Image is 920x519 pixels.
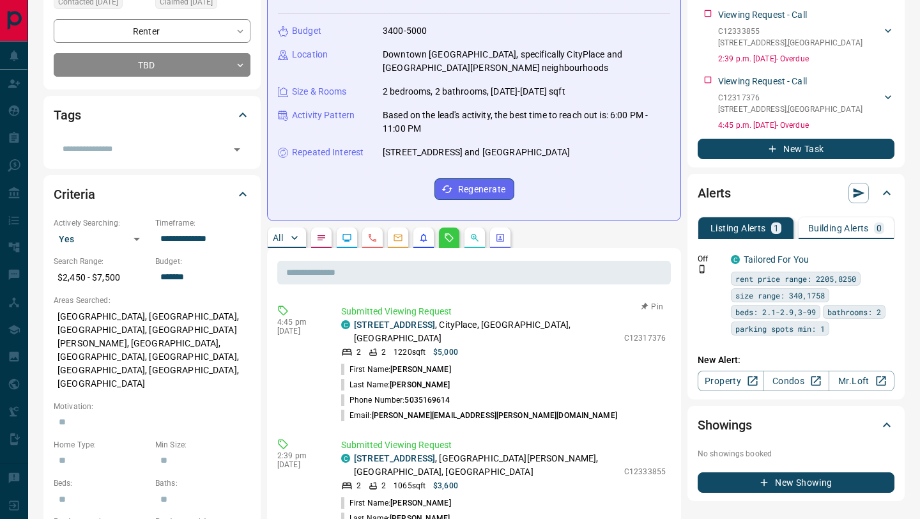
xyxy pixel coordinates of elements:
[54,100,250,130] div: Tags
[383,85,565,98] p: 2 bedrooms, 2 bathrooms, [DATE]-[DATE] sqft
[827,306,881,318] span: bathrooms: 2
[718,37,862,49] p: [STREET_ADDRESS] , [GEOGRAPHIC_DATA]
[341,305,666,318] p: Submitted Viewing Request
[54,256,149,267] p: Search Range:
[228,141,246,159] button: Open
[698,371,763,391] a: Property
[54,184,95,205] h2: Criteria
[808,224,869,233] p: Building Alerts
[698,472,894,493] button: New Showing
[774,224,779,233] p: 1
[155,439,250,451] p: Min Size:
[54,53,250,77] div: TBD
[433,480,458,492] p: $3,600
[54,439,149,451] p: Home Type:
[54,179,250,210] div: Criteria
[718,120,894,131] p: 4:45 p.m. [DATE] - Overdue
[718,26,862,37] p: C12333855
[735,272,856,285] span: rent price range: 2205,8250
[341,364,451,375] p: First Name:
[292,48,328,61] p: Location
[718,92,862,104] p: C12317376
[698,183,731,203] h2: Alerts
[341,379,450,391] p: Last Name:
[698,448,894,460] p: No showings booked
[718,89,894,118] div: C12317376[STREET_ADDRESS],[GEOGRAPHIC_DATA]
[393,233,403,243] svg: Emails
[356,480,361,492] p: 2
[434,178,514,200] button: Regenerate
[698,253,723,265] p: Off
[624,332,666,344] p: C12317376
[381,480,386,492] p: 2
[698,139,894,159] button: New Task
[710,224,766,233] p: Listing Alerts
[418,233,429,243] svg: Listing Alerts
[292,146,364,159] p: Repeated Interest
[718,8,807,22] p: Viewing Request - Call
[54,105,80,125] h2: Tags
[383,109,670,136] p: Based on the lead's activity, the best time to reach out is: 6:00 PM - 11:00 PM
[381,346,386,358] p: 2
[273,233,283,242] p: All
[433,346,458,358] p: $5,000
[404,396,450,405] span: 5035169614
[829,371,894,391] a: Mr.Loft
[718,53,894,65] p: 2:39 p.m. [DATE] - Overdue
[383,24,427,38] p: 3400-5000
[277,460,322,469] p: [DATE]
[763,371,829,391] a: Condos
[383,146,570,159] p: [STREET_ADDRESS] and [GEOGRAPHIC_DATA]
[356,346,361,358] p: 2
[277,318,322,327] p: 4:45 pm
[155,477,250,489] p: Baths:
[735,306,816,318] span: beds: 2.1-2.9,3-99
[155,217,250,229] p: Timeframe:
[718,23,894,51] div: C12333855[STREET_ADDRESS],[GEOGRAPHIC_DATA]
[292,85,347,98] p: Size & Rooms
[316,233,326,243] svg: Notes
[383,48,670,75] p: Downtown [GEOGRAPHIC_DATA], specifically CityPlace and [GEOGRAPHIC_DATA][PERSON_NAME] neighbourhoods
[444,233,454,243] svg: Requests
[342,233,352,243] svg: Lead Browsing Activity
[698,265,707,274] svg: Push Notification Only
[735,322,825,335] span: parking spots min: 1
[341,394,450,406] p: Phone Number:
[54,19,250,43] div: Renter
[341,410,617,421] p: Email:
[698,178,894,208] div: Alerts
[354,320,435,330] a: [STREET_ADDRESS]
[744,254,809,265] a: Tailored For You
[698,353,894,367] p: New Alert:
[718,104,862,115] p: [STREET_ADDRESS] , [GEOGRAPHIC_DATA]
[54,229,149,249] div: Yes
[354,318,618,345] p: , CityPlace, [GEOGRAPHIC_DATA], [GEOGRAPHIC_DATA]
[341,438,666,452] p: Submitted Viewing Request
[698,410,894,440] div: Showings
[54,477,149,489] p: Beds:
[718,75,807,88] p: Viewing Request - Call
[735,289,825,302] span: size range: 340,1758
[731,255,740,264] div: condos.ca
[394,346,425,358] p: 1220 sqft
[877,224,882,233] p: 0
[470,233,480,243] svg: Opportunities
[155,256,250,267] p: Budget:
[394,480,425,492] p: 1065 sqft
[390,499,450,507] span: [PERSON_NAME]
[634,301,671,313] button: Pin
[372,411,617,420] span: [PERSON_NAME][EMAIL_ADDRESS][PERSON_NAME][DOMAIN_NAME]
[54,401,250,412] p: Motivation:
[341,454,350,463] div: condos.ca
[292,24,321,38] p: Budget
[624,466,666,477] p: C12333855
[277,327,322,336] p: [DATE]
[354,452,618,479] p: , [GEOGRAPHIC_DATA][PERSON_NAME], [GEOGRAPHIC_DATA], [GEOGRAPHIC_DATA]
[390,365,450,374] span: [PERSON_NAME]
[341,320,350,329] div: condos.ca
[54,267,149,288] p: $2,450 - $7,500
[54,306,250,394] p: [GEOGRAPHIC_DATA], [GEOGRAPHIC_DATA], [GEOGRAPHIC_DATA], [GEOGRAPHIC_DATA][PERSON_NAME], [GEOGRAP...
[341,497,451,509] p: First Name:
[495,233,505,243] svg: Agent Actions
[54,295,250,306] p: Areas Searched:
